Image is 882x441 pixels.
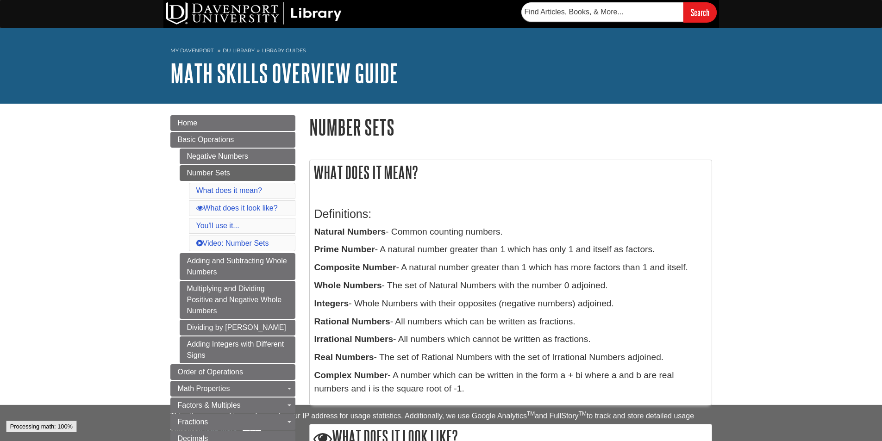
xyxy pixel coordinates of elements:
[178,136,234,143] span: Basic Operations
[314,279,707,292] p: - The set of Natural Numbers with the number 0 adjoined.
[314,333,707,346] p: - All numbers which cannot be written as fractions.
[178,368,243,376] span: Order of Operations
[223,47,255,54] a: DU Library
[521,2,683,22] input: Find Articles, Books, & More...
[314,369,707,396] p: - A number which can be written in the form a + bi where a and b are real numbers and i is the sq...
[170,398,295,413] a: Factors & Multiples
[196,186,262,194] a: What does it mean?
[309,115,712,139] h1: Number Sets
[178,401,241,409] span: Factors & Multiples
[170,59,398,87] a: Math Skills Overview Guide
[170,364,295,380] a: Order of Operations
[170,44,712,59] nav: breadcrumb
[170,132,295,148] a: Basic Operations
[314,334,394,344] b: Irrational Numbers
[314,207,707,221] h3: Definitions:
[170,115,295,131] a: Home
[6,421,77,432] div: Processing math: 100%
[314,297,707,311] p: - Whole Numbers with their opposites (negative numbers) adjoined.
[314,298,349,308] b: Integers
[180,149,295,164] a: Negative Numbers
[310,160,712,185] h2: What does it mean?
[170,381,295,397] a: Math Properties
[314,225,707,239] p: - Common counting numbers.
[178,119,198,127] span: Home
[180,165,295,181] a: Number Sets
[521,2,717,22] form: Searches DU Library's articles, books, and more
[314,261,707,274] p: - A natural number greater than 1 which has more factors than 1 and itself.
[314,352,374,362] b: Real Numbers
[314,317,390,326] b: Rational Numbers
[180,336,295,363] a: Adding Integers with Different Signs
[196,239,269,247] a: Video: Number Sets
[314,280,382,290] b: Whole Numbers
[178,385,230,392] span: Math Properties
[178,418,208,426] span: Fractions
[166,2,342,25] img: DU Library
[180,253,295,280] a: Adding and Subtracting Whole Numbers
[314,244,375,254] b: Prime Number
[314,262,396,272] b: Composite Number
[314,370,388,380] b: Complex Number
[196,204,278,212] a: What does it look like?
[180,281,295,319] a: Multiplying and Dividing Positive and Negative Whole Numbers
[683,2,717,22] input: Search
[170,47,213,55] a: My Davenport
[180,320,295,335] a: Dividing by [PERSON_NAME]
[196,222,239,230] a: You'll use it...
[314,351,707,364] p: - The set of Rational Numbers with the set of Irrational Numbers adjoined.
[314,227,386,236] b: Natural Numbers
[314,315,707,329] p: - All numbers which can be written as fractions.
[262,47,306,54] a: Library Guides
[170,414,295,430] a: Fractions
[314,243,707,256] p: - A natural number greater than 1 which has only 1 and itself as factors.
